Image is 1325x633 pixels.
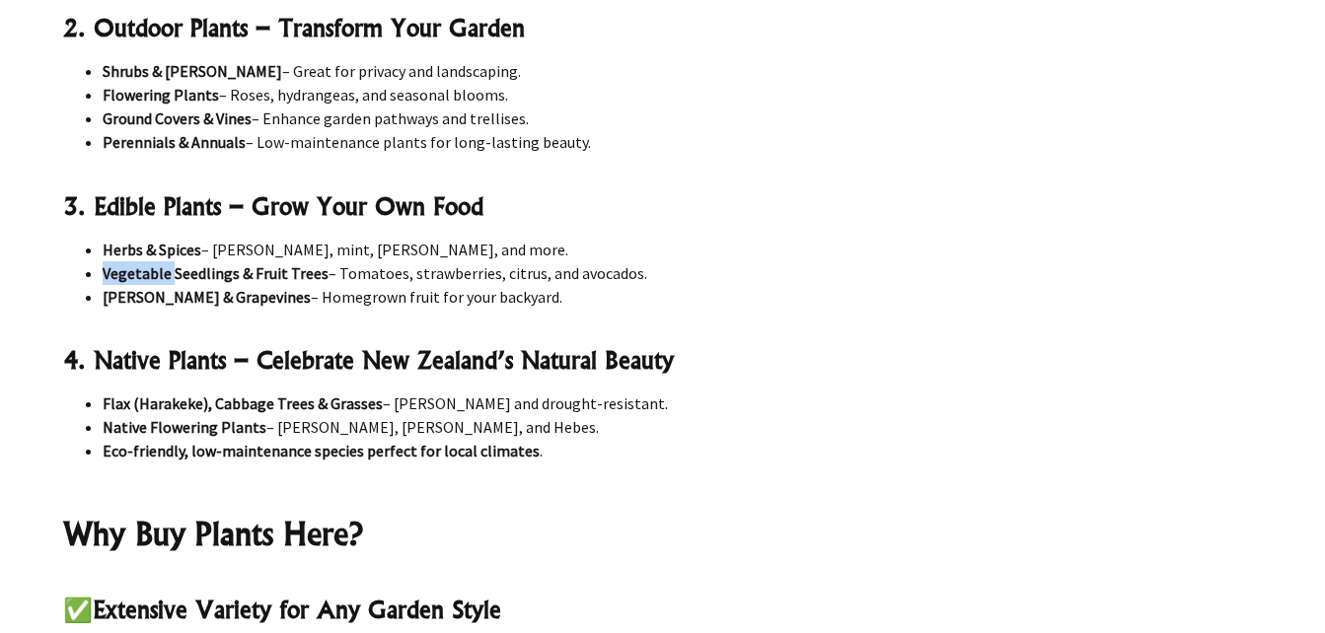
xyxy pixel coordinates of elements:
strong: Flowering Plants [103,85,219,105]
li: – Homegrown fruit for your backyard. [103,285,1263,309]
strong: [PERSON_NAME] & Grapevines [103,287,311,307]
li: – Great for privacy and landscaping. [103,59,1263,83]
strong: Flax (Harakeke), Cabbage Trees & Grasses [103,393,383,413]
li: . [103,439,1263,462]
li: – [PERSON_NAME], mint, [PERSON_NAME], and more. [103,238,1263,261]
li: – Roses, hydrangeas, and seasonal blooms. [103,83,1263,106]
strong: Perennials & Annuals [103,132,246,152]
strong: 4. Native Plants – Celebrate New Zealand’s Natural Beauty [63,345,674,375]
strong: Eco-friendly, low-maintenance species perfect for local climates [103,441,540,460]
li: – [PERSON_NAME] and drought-resistant. [103,391,1263,415]
li: – [PERSON_NAME], [PERSON_NAME], and Hebes. [103,415,1263,439]
strong: 3. Edible Plants – Grow Your Own Food [63,191,483,221]
li: – Low-maintenance plants for long-lasting beauty. [103,130,1263,154]
li: – Tomatoes, strawberries, citrus, and avocados. [103,261,1263,285]
strong: Shrubs & [PERSON_NAME] [103,61,282,81]
strong: Herbs & Spices [103,240,201,259]
strong: Native Flowering Plants [103,417,266,437]
strong: Ground Covers & Vines [103,108,252,128]
li: – Enhance garden pathways and trellises. [103,106,1263,130]
h3: ✅ [63,594,1263,625]
strong: Vegetable Seedlings & Fruit Trees [103,263,329,283]
strong: Why Buy Plants Here? [63,514,363,553]
strong: Extensive Variety for Any Garden Style [93,595,501,624]
strong: 2. Outdoor Plants – Transform Your Garden [63,13,525,42]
